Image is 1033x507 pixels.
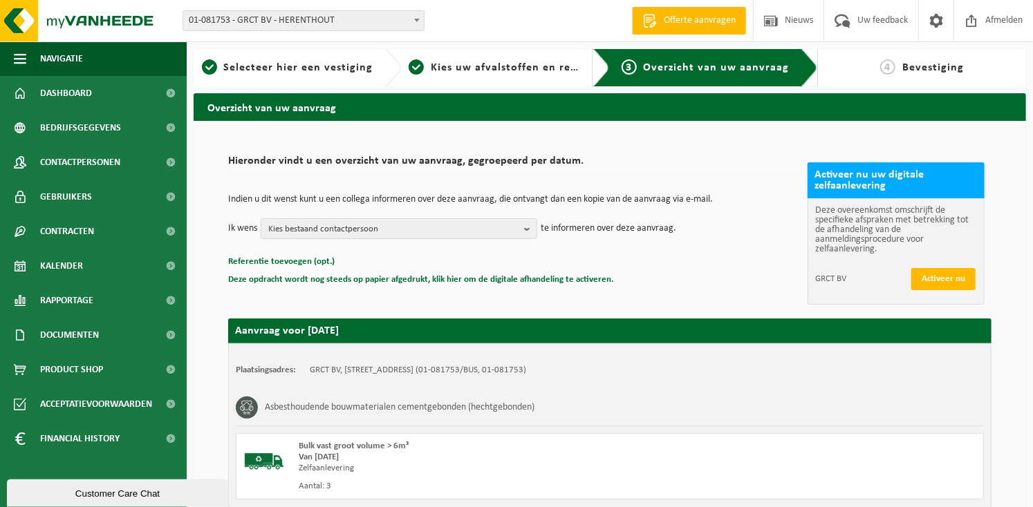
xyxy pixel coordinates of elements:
[235,325,339,336] strong: Aanvraag voor [DATE]
[40,145,120,180] span: Contactpersonen
[880,59,895,75] span: 4
[299,463,665,474] div: Zelfaanlevering
[265,396,534,419] h3: Asbesthoudende bouwmaterialen cementgebonden (hechtgebonden)
[40,387,152,421] span: Acceptatievoorwaarden
[202,59,217,75] span: 1
[902,62,964,73] span: Bevestiging
[815,206,977,254] p: Deze overeenkomst omschrijft de specifieke afspraken met betrekking tot de afhandeling van de aan...
[299,452,339,461] strong: Van [DATE]
[194,93,1026,120] h2: Overzicht van uw aanvraag
[201,59,374,76] a: 1Selecteer hier een vestiging
[40,76,92,111] span: Dashboard
[40,111,121,145] span: Bedrijfsgegevens
[183,11,424,30] span: 01-081753 - GRCT BV - HERENTHOUT
[40,249,83,283] span: Kalender
[644,62,790,73] span: Overzicht van uw aanvraag
[299,481,665,492] div: Aantal: 3
[40,421,120,456] span: Financial History
[7,477,231,507] iframe: chat widget
[815,274,910,285] span: GRCT BV
[409,59,424,75] span: 2
[183,10,425,31] span: 01-081753 - GRCT BV - HERENTHOUT
[228,271,613,289] button: Deze opdracht wordt nog steeds op papier afgedrukt, klik hier om de digitale afhandeling te activ...
[228,218,257,239] p: Ik wens
[40,318,99,352] span: Documenten
[808,162,985,198] h2: Activeer nu uw digitale zelfaanlevering
[224,62,373,73] span: Selecteer hier een vestiging
[261,218,537,239] button: Kies bestaand contactpersoon
[40,352,103,387] span: Product Shop
[310,365,526,376] td: GRCT BV, [STREET_ADDRESS] (01-081753/BUS, 01-081753)
[632,7,746,35] a: Offerte aanvragen
[268,219,519,240] span: Kies bestaand contactpersoon
[40,283,93,318] span: Rapportage
[40,41,83,76] span: Navigatie
[541,218,676,239] p: te informeren over deze aanvraag.
[40,214,94,249] span: Contracten
[228,155,801,174] h2: Hieronder vindt u een overzicht van uw aanvraag, gegroepeerd per datum.
[299,441,409,450] span: Bulk vast groot volume > 6m³
[228,253,335,271] button: Referentie toevoegen (opt.)
[622,59,637,75] span: 3
[40,180,92,214] span: Gebruikers
[431,62,621,73] span: Kies uw afvalstoffen en recipiënten
[236,365,296,374] strong: Plaatsingsadres:
[409,59,582,76] a: 2Kies uw afvalstoffen en recipiënten
[228,195,801,204] p: Indien u dit wenst kunt u een collega informeren over deze aanvraag, die ontvangt dan een kopie v...
[911,268,976,290] button: Activeer nu
[243,441,285,482] img: BL-SO-LV.png
[660,14,739,28] span: Offerte aanvragen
